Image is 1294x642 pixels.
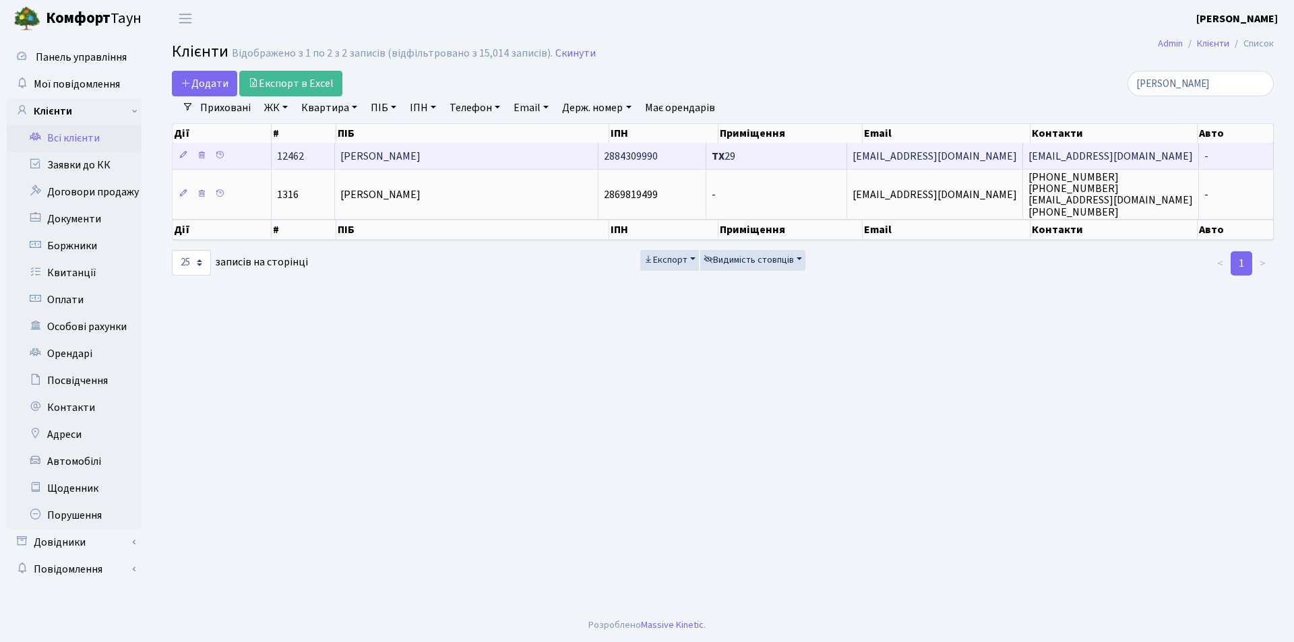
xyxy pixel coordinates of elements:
a: ЖК [259,96,293,119]
span: [EMAIL_ADDRESS][DOMAIN_NAME] [853,187,1017,202]
span: 1316 [277,187,299,202]
th: Приміщення [718,124,862,143]
a: Massive Kinetic [641,618,704,632]
span: [PERSON_NAME] [340,149,421,164]
b: Комфорт [46,7,111,29]
img: logo.png [13,5,40,32]
a: Мої повідомлення [7,71,142,98]
span: - [1204,149,1208,164]
a: Скинути [555,47,596,60]
th: ІПН [609,220,719,240]
span: Панель управління [36,50,127,65]
nav: breadcrumb [1138,30,1294,58]
span: Клієнти [172,40,228,63]
span: [PERSON_NAME] [340,187,421,202]
a: ІПН [404,96,441,119]
a: Всі клієнти [7,125,142,152]
button: Видимість стовпців [700,250,805,271]
a: Телефон [444,96,505,119]
th: ІПН [609,124,719,143]
b: ТХ [712,149,725,164]
span: 2884309990 [604,149,658,164]
a: Квартира [296,96,363,119]
a: Документи [7,205,142,232]
a: Контакти [7,394,142,421]
a: Admin [1158,36,1183,51]
a: Автомобілі [7,448,142,475]
a: Має орендарів [640,96,720,119]
span: Додати [181,76,228,91]
span: Таун [46,7,142,30]
th: ПІБ [336,124,609,143]
a: Посвідчення [7,367,142,394]
span: Експорт [644,253,687,267]
input: Пошук... [1128,71,1274,96]
a: Держ. номер [557,96,636,119]
a: Порушення [7,502,142,529]
th: Email [863,124,1030,143]
th: Email [863,220,1030,240]
a: Панель управління [7,44,142,71]
a: Заявки до КК [7,152,142,179]
span: [EMAIL_ADDRESS][DOMAIN_NAME] [853,149,1017,164]
a: Додати [172,71,237,96]
th: Дії [173,124,272,143]
a: Щоденник [7,475,142,502]
a: Email [508,96,554,119]
th: Контакти [1030,220,1198,240]
a: Приховані [195,96,256,119]
a: Клієнти [7,98,142,125]
span: - [712,187,716,202]
b: [PERSON_NAME] [1196,11,1278,26]
span: [PHONE_NUMBER] [PHONE_NUMBER] [EMAIL_ADDRESS][DOMAIN_NAME] [PHONE_NUMBER] [1028,170,1193,219]
button: Експорт [640,250,699,271]
th: Авто [1198,220,1274,240]
a: Експорт в Excel [239,71,342,96]
th: Дії [173,220,272,240]
th: Приміщення [718,220,862,240]
th: ПІБ [336,220,609,240]
button: Переключити навігацію [168,7,202,30]
a: Оплати [7,286,142,313]
a: ПІБ [365,96,402,119]
a: Квитанції [7,259,142,286]
a: Адреси [7,421,142,448]
div: Відображено з 1 по 2 з 2 записів (відфільтровано з 15,014 записів). [232,47,553,60]
a: Особові рахунки [7,313,142,340]
span: Мої повідомлення [34,77,120,92]
span: [EMAIL_ADDRESS][DOMAIN_NAME] [1028,149,1193,164]
li: Список [1229,36,1274,51]
label: записів на сторінці [172,250,308,276]
th: # [272,220,336,240]
span: 29 [712,149,735,164]
span: 2869819499 [604,187,658,202]
span: 12462 [277,149,304,164]
a: Орендарі [7,340,142,367]
th: Контакти [1030,124,1198,143]
a: Повідомлення [7,556,142,583]
a: [PERSON_NAME] [1196,11,1278,27]
a: 1 [1231,251,1252,276]
a: Договори продажу [7,179,142,205]
select: записів на сторінці [172,250,211,276]
div: Розроблено . [588,618,706,633]
a: Довідники [7,529,142,556]
a: Клієнти [1197,36,1229,51]
span: - [1204,187,1208,202]
span: Видимість стовпців [704,253,794,267]
a: Боржники [7,232,142,259]
th: # [272,124,336,143]
th: Авто [1198,124,1274,143]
